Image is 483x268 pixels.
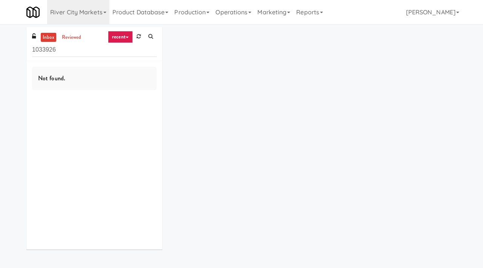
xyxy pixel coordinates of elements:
[38,74,65,83] span: Not found.
[108,31,133,43] a: recent
[26,6,40,19] img: Micromart
[32,43,157,57] input: Search vision orders
[60,33,83,42] a: reviewed
[41,33,56,42] a: inbox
